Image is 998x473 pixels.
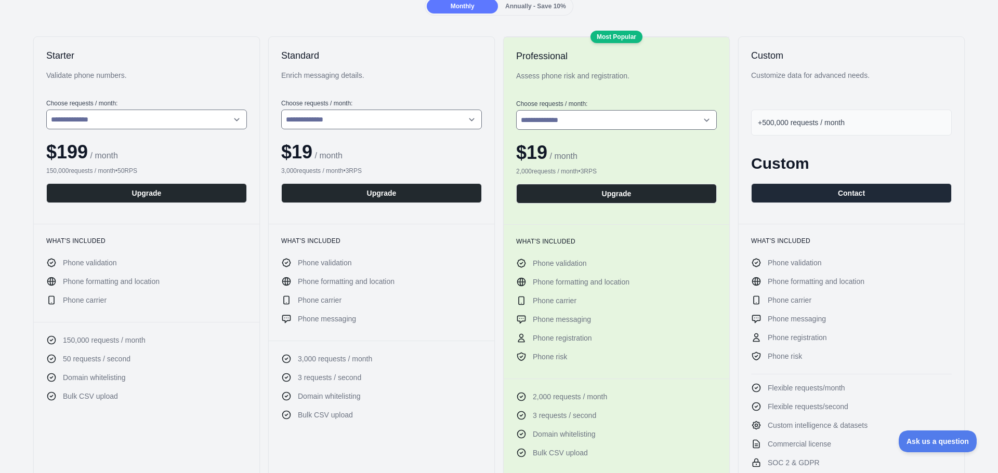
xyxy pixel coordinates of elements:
h3: What's included [751,237,952,245]
span: Phone validation [768,258,822,268]
span: Phone validation [533,258,587,268]
iframe: Toggle Customer Support [899,430,977,452]
h3: What's included [516,237,717,246]
h3: What's included [281,237,482,245]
